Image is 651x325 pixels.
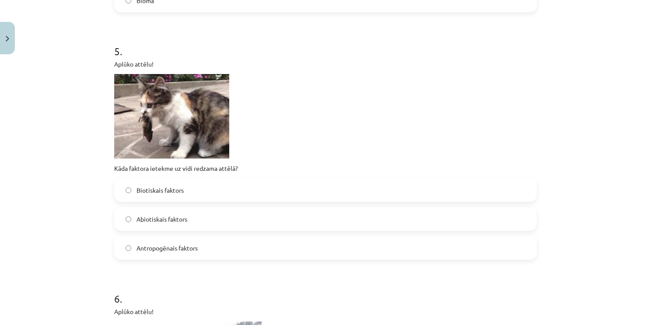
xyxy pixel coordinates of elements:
[114,60,537,69] p: Aplūko attēlu!
[6,36,9,42] img: icon-close-lesson-0947bae3869378f0d4975bcd49f059093ad1ed9edebbc8119c70593378902aed.svg
[136,244,198,253] span: Antropogēnais faktors
[114,307,537,316] p: Aplūko attēlu!
[126,216,131,222] input: Abiotiskais faktors
[114,277,537,304] h1: 6 .
[114,164,537,173] p: Kāda faktora ietekme uz vidi redzama attēlā?
[136,186,184,195] span: Biotiskais faktors
[136,215,187,224] span: Abiotiskais faktors
[114,74,229,159] img: AD_4nXdI-hJZPJTBx--LFTghgoIS9FGb4GRs9phv64JGYdnd9D6nWJTtfbnnfvnE6JRP6MgInlCX-CI4tkzFv-g2lJXJ_hr3H...
[126,245,131,251] input: Antropogēnais faktors
[126,187,131,193] input: Biotiskais faktors
[114,30,537,57] h1: 5 .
